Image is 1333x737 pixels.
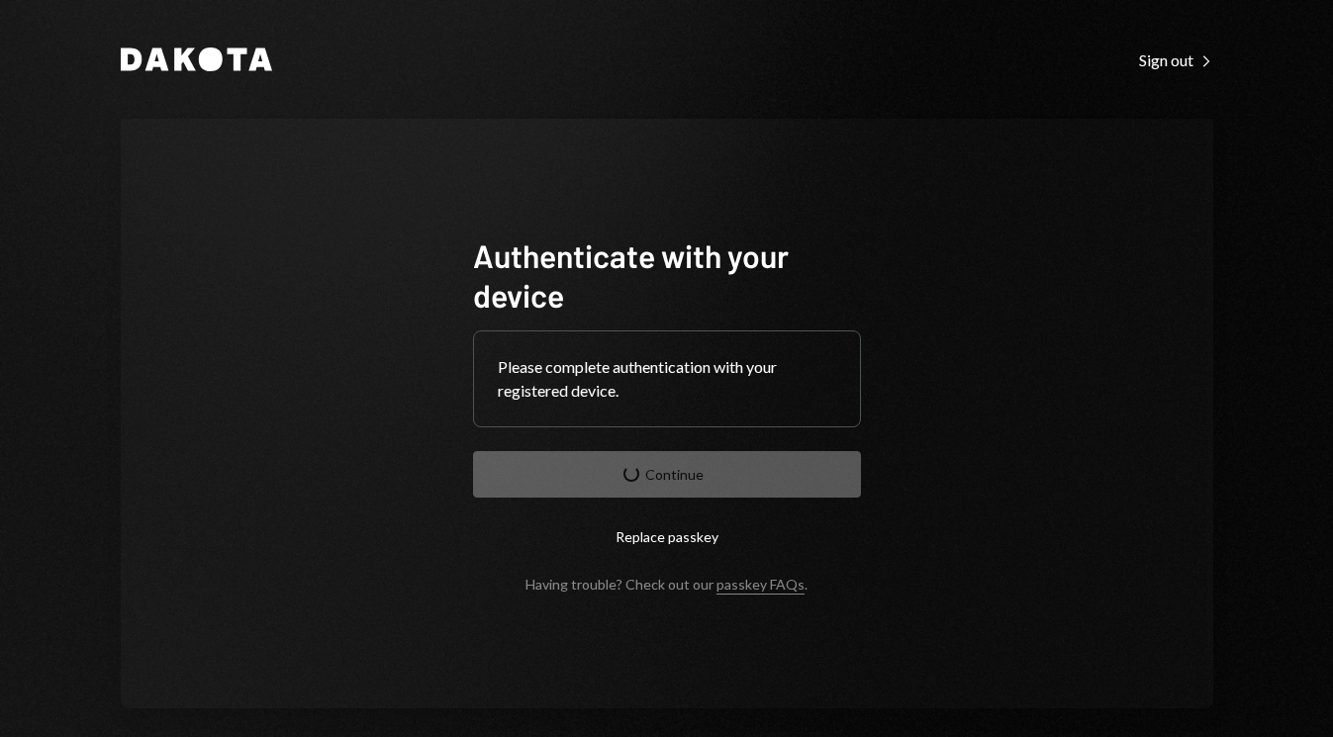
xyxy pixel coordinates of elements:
[473,235,861,315] h1: Authenticate with your device
[498,355,836,403] div: Please complete authentication with your registered device.
[1139,48,1213,70] a: Sign out
[525,576,808,593] div: Having trouble? Check out our .
[1139,50,1213,70] div: Sign out
[473,513,861,560] button: Replace passkey
[716,576,805,595] a: passkey FAQs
